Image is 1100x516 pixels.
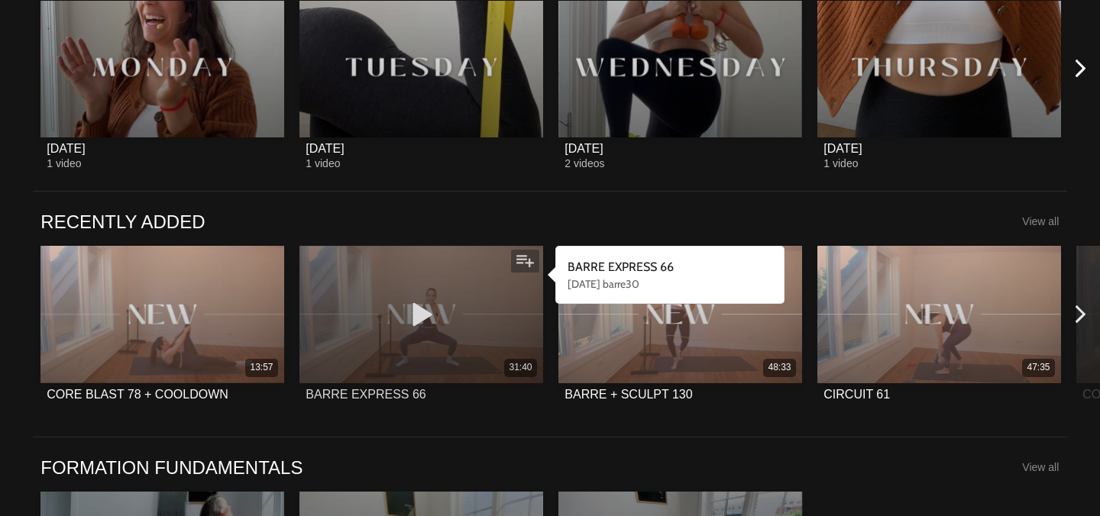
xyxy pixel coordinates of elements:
div: 48:33 [768,361,791,374]
div: [DATE] barre30 [568,276,772,292]
a: FORMATION FUNDAMENTALS [40,456,302,479]
a: View all [1022,461,1059,473]
a: BARRE + SCULPT 13048:33BARRE + SCULPT 130 [558,246,802,414]
a: CIRCUIT 6147:35CIRCUIT 61 [817,246,1061,414]
a: TUESDAY[DATE]1 video [299,1,543,169]
div: [DATE] [47,141,85,156]
a: WEDNESDAY[DATE]2 videos [558,1,802,169]
div: 31:40 [510,361,532,374]
span: 1 video [47,157,81,169]
strong: BARRE EXPRESS 66 [568,260,674,274]
a: CORE BLAST 78 + COOLDOWN13:57CORE BLAST 78 + COOLDOWN [40,246,284,414]
a: RECENTLY ADDED [40,210,205,234]
div: 47:35 [1027,361,1050,374]
span: 2 videos [565,157,604,169]
div: CORE BLAST 78 + COOLDOWN [47,387,228,402]
div: [DATE] [306,141,344,156]
div: [DATE] [565,141,603,156]
span: 1 video [823,157,858,169]
a: BARRE EXPRESS 6631:40BARRE EXPRESS 66 [299,246,543,414]
div: [DATE] [823,141,862,156]
div: CIRCUIT 61 [823,387,890,402]
a: THURSDAY[DATE]1 video [817,1,1061,169]
a: MONDAY[DATE]1 video [40,1,284,169]
div: 13:57 [251,361,273,374]
span: 1 video [306,157,340,169]
div: BARRE + SCULPT 130 [565,387,692,402]
a: View all [1022,215,1059,227]
div: BARRE EXPRESS 66 [306,387,425,402]
button: Add to my list [511,250,539,273]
